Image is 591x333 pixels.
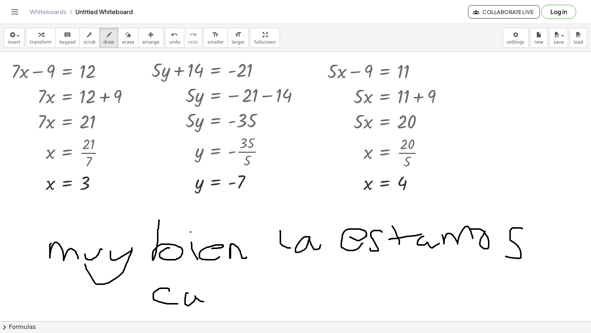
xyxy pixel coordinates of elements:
button: scrub [79,28,100,48]
i: format_size [212,30,219,39]
button: Toggle navigation [9,6,21,18]
span: fullscreen [254,40,276,45]
button: arrange [138,28,164,48]
button: Log in [541,5,576,19]
span: scrub [83,40,96,45]
span: Collaborate Live [474,9,533,15]
button: format_sizelarger [228,28,249,48]
button: Collaborate Live [468,5,540,18]
a: Whiteboards [30,8,66,16]
span: keypad [59,40,76,45]
button: fullscreen [250,28,280,48]
button: erase [118,28,138,48]
span: undo [169,40,180,45]
button: save [549,28,568,48]
button: format_sizesmaller [204,28,228,48]
button: load [570,28,587,48]
span: draw [103,40,115,45]
span: erase [122,40,134,45]
button: insert [4,28,24,48]
button: keyboardkeypad [55,28,80,48]
button: undoundo [165,28,184,48]
i: undo [171,30,178,39]
span: insert [8,40,20,45]
button: redoredo [184,28,202,48]
span: load [574,40,583,45]
i: format_size [235,30,242,39]
span: settings [507,40,525,45]
i: keyboard [64,30,71,39]
button: new [530,28,548,48]
i: redo [189,30,197,39]
span: smaller [208,40,224,45]
span: larger [232,40,245,45]
span: arrange [142,40,160,45]
span: transform [30,40,52,45]
button: transform [26,28,56,48]
button: settings [503,28,529,48]
span: redo [188,40,198,45]
button: draw [99,28,119,48]
span: new [534,40,543,45]
span: save [553,40,564,45]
